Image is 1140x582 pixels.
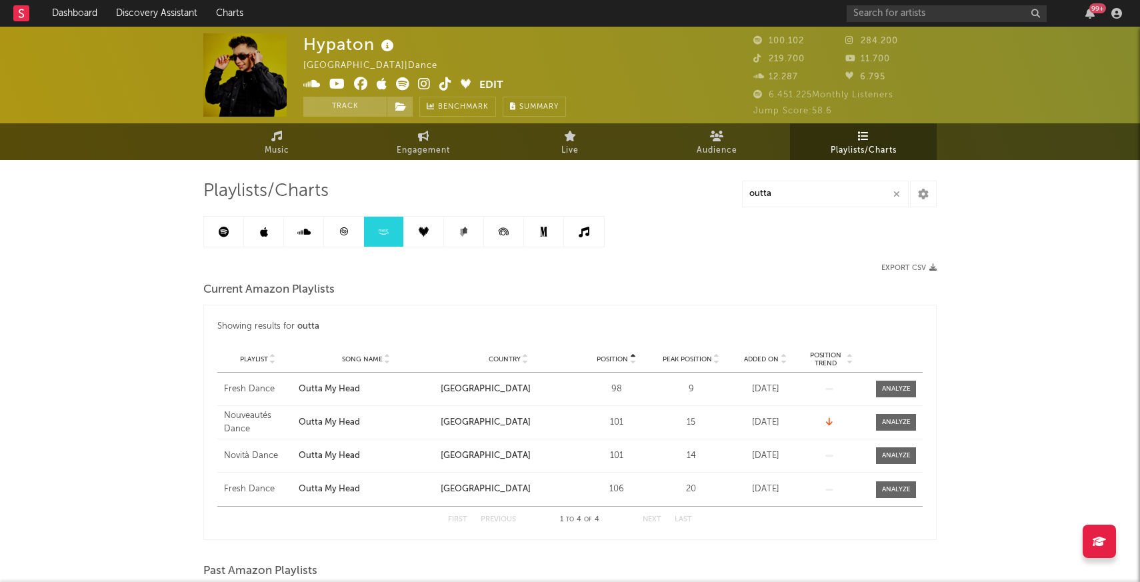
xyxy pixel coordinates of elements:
button: Next [643,516,661,523]
a: Music [203,123,350,160]
div: 15 [657,416,725,429]
button: Previous [481,516,516,523]
a: Engagement [350,123,497,160]
a: Outta My Head [299,416,434,429]
span: 219.700 [753,55,805,63]
input: Search Playlists/Charts [742,181,909,207]
a: Fresh Dance [224,383,292,396]
span: Peak Position [663,355,712,363]
span: Current Amazon Playlists [203,282,335,298]
div: 101 [583,416,651,429]
span: Music [265,143,289,159]
div: [GEOGRAPHIC_DATA] [441,416,576,429]
span: Audience [697,143,737,159]
span: 6.795 [845,73,885,81]
div: outta [297,319,319,335]
span: Position [597,355,628,363]
span: Playlists/Charts [203,183,329,199]
div: 1 4 4 [543,512,616,528]
span: of [584,517,592,523]
div: [GEOGRAPHIC_DATA] [441,483,576,496]
span: 284.200 [845,37,898,45]
div: 20 [657,483,725,496]
span: Playlist [240,355,268,363]
a: Outta My Head [299,483,434,496]
button: 99+ [1085,8,1095,19]
a: Audience [643,123,790,160]
button: First [448,516,467,523]
span: Position Trend [806,351,845,367]
span: 100.102 [753,37,804,45]
input: Search for artists [847,5,1047,22]
span: 12.287 [753,73,798,81]
button: Track [303,97,387,117]
a: Outta My Head [299,383,434,396]
a: Benchmark [419,97,496,117]
button: Edit [479,77,503,94]
span: Jump Score: 58.6 [753,107,832,115]
div: 101 [583,449,651,463]
div: [GEOGRAPHIC_DATA] | Dance [303,58,453,74]
span: Benchmark [438,99,489,115]
div: Hypaton [303,33,397,55]
a: Nouveautés Dance [224,409,292,435]
div: [GEOGRAPHIC_DATA] [441,383,576,396]
span: Country [489,355,521,363]
span: 6.451.225 Monthly Listeners [753,91,893,99]
a: Playlists/Charts [790,123,937,160]
span: 11.700 [845,55,890,63]
div: [DATE] [731,449,799,463]
a: Live [497,123,643,160]
span: Playlists/Charts [831,143,897,159]
div: [DATE] [731,416,799,429]
button: Export CSV [881,264,937,272]
div: 14 [657,449,725,463]
a: Novità Dance [224,449,292,463]
span: Song Name [342,355,383,363]
div: 98 [583,383,651,396]
a: Fresh Dance [224,483,292,496]
span: to [566,517,574,523]
div: 9 [657,383,725,396]
span: Summary [519,103,559,111]
div: [DATE] [731,483,799,496]
button: Summary [503,97,566,117]
span: Live [561,143,579,159]
div: 99 + [1089,3,1106,13]
div: [DATE] [731,383,799,396]
div: 106 [583,483,651,496]
button: Last [675,516,692,523]
span: Engagement [397,143,450,159]
span: Past Amazon Playlists [203,563,317,579]
a: Outta My Head [299,449,434,463]
div: [GEOGRAPHIC_DATA] [441,449,576,463]
span: Added On [744,355,779,363]
div: Showing results for [217,319,923,335]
